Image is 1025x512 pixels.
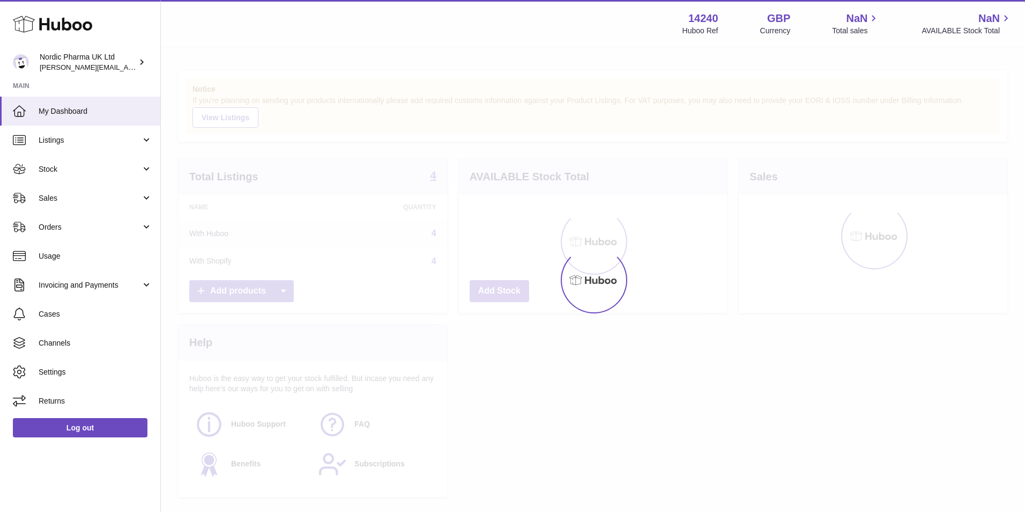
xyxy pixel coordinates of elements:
span: Stock [39,164,141,174]
a: NaN AVAILABLE Stock Total [922,11,1012,36]
img: joe.plant@parapharmdev.com [13,54,29,70]
a: NaN Total sales [832,11,880,36]
span: Settings [39,367,152,377]
div: Nordic Pharma UK Ltd [40,52,136,72]
a: Log out [13,418,147,437]
span: Invoicing and Payments [39,280,141,290]
span: Returns [39,396,152,406]
span: Channels [39,338,152,348]
span: NaN [978,11,1000,26]
span: Orders [39,222,141,232]
div: Huboo Ref [682,26,718,36]
span: Total sales [832,26,880,36]
span: Cases [39,309,152,319]
strong: 14240 [688,11,718,26]
span: NaN [846,11,867,26]
span: Sales [39,193,141,203]
strong: GBP [767,11,790,26]
div: Currency [760,26,791,36]
span: [PERSON_NAME][EMAIL_ADDRESS][DOMAIN_NAME] [40,63,215,71]
span: My Dashboard [39,106,152,116]
span: Usage [39,251,152,261]
span: Listings [39,135,141,145]
span: AVAILABLE Stock Total [922,26,1012,36]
